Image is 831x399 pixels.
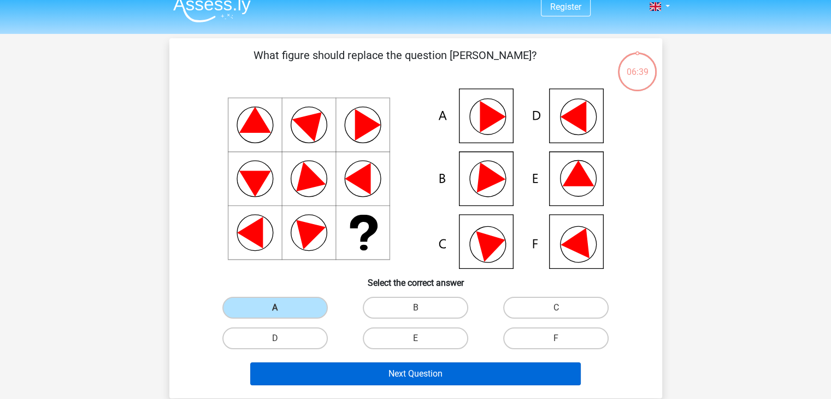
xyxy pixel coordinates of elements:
[187,47,604,80] p: What figure should replace the question [PERSON_NAME]?
[617,51,658,79] div: 06:39
[250,362,581,385] button: Next Question
[503,327,609,349] label: F
[503,297,609,319] label: C
[222,297,328,319] label: A
[187,269,645,288] h6: Select the correct answer
[363,297,468,319] label: B
[550,2,581,12] a: Register
[363,327,468,349] label: E
[222,327,328,349] label: D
